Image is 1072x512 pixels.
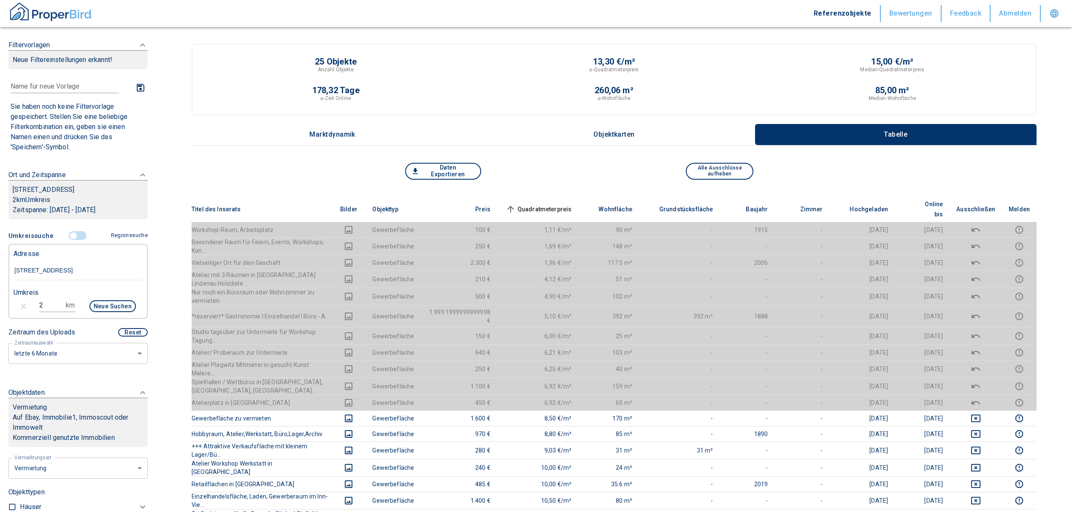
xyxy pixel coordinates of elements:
[497,476,579,492] td: 10,00 €/m²
[895,492,950,509] td: [DATE]
[338,463,359,473] button: images
[829,222,895,237] td: [DATE]
[578,459,639,476] td: 24 m²
[895,237,950,255] td: [DATE]
[578,345,639,360] td: 103 m²
[720,237,774,255] td: -
[365,442,421,459] td: Gewerbefläche
[585,204,632,214] span: Wohnfläche
[578,426,639,442] td: 85 m²
[1009,291,1030,302] button: report this listing
[365,377,421,395] td: Gewerbefläche
[829,237,895,255] td: [DATE]
[578,442,639,459] td: 31 m²
[829,410,895,426] td: [DATE]
[639,270,720,288] td: -
[956,463,995,473] button: deselect this listing
[338,429,359,439] button: images
[578,270,639,288] td: 51 m²
[365,459,421,476] td: Gewerbefläche
[108,228,148,243] button: Regionssuche
[192,237,332,255] th: Besonderer Raum für Feiern, Events, Workshops, Kon...
[192,442,332,459] th: +++ Attraktive Verkaufsfläche mit kleinem Lager/Bü...
[8,170,66,180] p: Ort und Zeitspanne
[720,270,774,288] td: -
[956,291,995,302] button: deselect this listing
[595,86,633,94] p: 260,06 m²
[20,502,41,512] p: Häuser
[421,476,497,492] td: 485 €
[338,274,359,284] button: images
[895,345,950,360] td: [DATE]
[192,360,332,377] th: Atelier Plagwitz Mitmieter:in gesucht Kunst Malere...
[829,476,895,492] td: [DATE]
[956,479,995,489] button: deselect this listing
[639,442,720,459] td: 31 m²
[192,255,332,270] th: Vielseitiger Ort für dein Geschäft
[956,258,995,268] button: deselect this listing
[89,300,136,312] button: Neue Suchen
[774,345,829,360] td: -
[956,413,995,423] button: deselect this listing
[774,476,829,492] td: -
[66,300,75,310] p: km
[720,377,774,395] td: -
[829,345,895,360] td: [DATE]
[639,237,720,255] td: -
[774,395,829,410] td: -
[365,360,421,377] td: Gewerbefläche
[895,410,950,426] td: [DATE]
[192,270,332,288] th: Atelier mit 3 Räumen in [GEOGRAPHIC_DATA] Lindenau Holzdiele...
[338,445,359,455] button: images
[497,442,579,459] td: 9,03 €/m²
[192,377,332,395] th: Spielhallen / Wettbüros in [GEOGRAPHIC_DATA], [GEOGRAPHIC_DATA], [GEOGRAPHIC_DATA]...
[871,57,913,66] p: 15,00 €/m²
[593,131,635,138] p: Objektkarten
[895,305,950,327] td: [DATE]
[787,204,823,214] span: Zimmer
[895,327,950,345] td: [DATE]
[720,459,774,476] td: -
[497,255,579,270] td: 1,96 €/m²
[421,377,497,395] td: 1.100 €
[1009,429,1030,439] button: report this listing
[875,86,910,94] p: 85,00 m²
[720,426,774,442] td: 1890
[578,492,639,509] td: 80 m²
[956,225,995,235] button: deselect this listing
[956,496,995,506] button: deselect this listing
[774,426,829,442] td: -
[720,442,774,459] td: -
[639,255,720,270] td: -
[720,255,774,270] td: 2006
[639,459,720,476] td: -
[421,222,497,237] td: 100 €
[8,379,148,455] div: ObjektdatenVermietungAuf Ebay, Immobilie1, Immoscout oder ImmoweltKommerziell genutzte Immobilien
[462,204,490,214] span: Preis
[8,162,148,228] div: Ort und Zeitspanne[STREET_ADDRESS]2kmUmkreisZeitspanne: [DATE] - [DATE]
[829,305,895,327] td: [DATE]
[318,66,354,73] p: Anzahl Objekte
[774,305,829,327] td: -
[895,288,950,305] td: [DATE]
[421,410,497,426] td: 1.600 €
[720,288,774,305] td: -
[720,360,774,377] td: -
[829,459,895,476] td: [DATE]
[720,345,774,360] td: -
[1009,364,1030,374] button: report this listing
[338,496,359,506] button: images
[365,395,421,410] td: Gewerbefläche
[421,255,497,270] td: 2.300 €
[312,86,360,94] p: 178,32 Tage
[13,205,143,215] p: Zeitspanne: [DATE] - [DATE]
[497,426,579,442] td: 8,80 €/m²
[320,94,351,102] p: ⌀-Zeit Online
[405,163,481,180] button: Daten Exportieren
[192,288,332,305] th: Nur noch ein Büroraum oder Wohnzimmer zu vermieten
[956,364,995,374] button: deselect this listing
[774,288,829,305] td: -
[1009,479,1030,489] button: report this listing
[118,328,148,337] button: Reset
[895,426,950,442] td: [DATE]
